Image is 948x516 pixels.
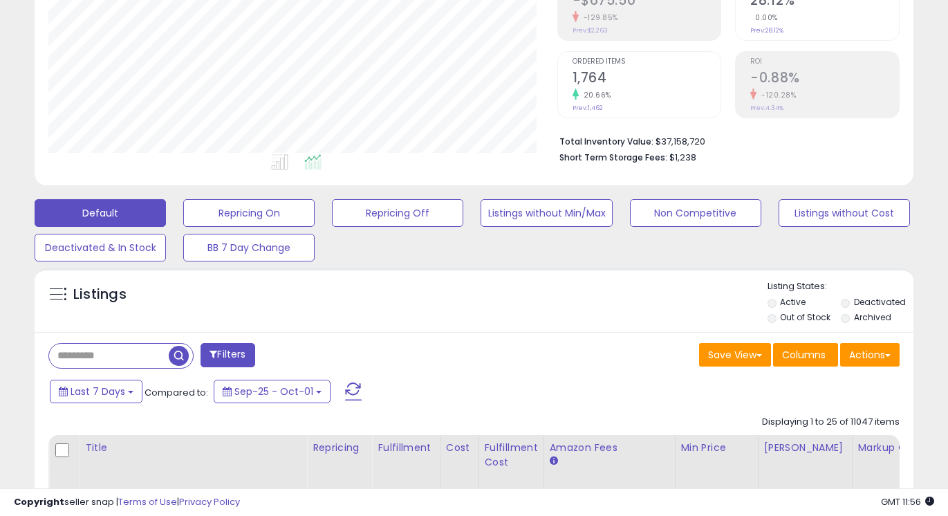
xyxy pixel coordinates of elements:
button: Save View [699,343,771,367]
label: Deactivated [854,296,906,308]
label: Active [780,296,806,308]
span: Last 7 Days [71,385,125,398]
small: Prev: 1,462 [573,104,603,112]
small: Amazon Fees. [550,455,558,468]
button: Default [35,199,166,227]
button: Non Competitive [630,199,761,227]
button: Sep-25 - Oct-01 [214,380,331,403]
label: Archived [854,311,891,323]
button: Columns [773,343,838,367]
b: Short Term Storage Fees: [559,151,667,163]
a: Terms of Use [118,495,177,508]
button: Listings without Cost [779,199,910,227]
h2: 1,764 [573,70,721,89]
div: Title [85,441,301,455]
span: ROI [750,58,899,66]
h5: Listings [73,285,127,304]
li: $37,158,720 [559,132,889,149]
div: Displaying 1 to 25 of 11047 items [762,416,900,429]
div: [PERSON_NAME] [764,441,846,455]
span: Columns [782,348,826,362]
button: Listings without Min/Max [481,199,612,227]
div: Fulfillment Cost [485,441,538,470]
small: -129.85% [579,12,618,23]
div: Amazon Fees [550,441,669,455]
button: Last 7 Days [50,380,142,403]
button: BB 7 Day Change [183,234,315,261]
button: Repricing On [183,199,315,227]
small: -120.28% [756,90,796,100]
button: Repricing Off [332,199,463,227]
span: Sep-25 - Oct-01 [234,385,313,398]
small: Prev: $2,263 [573,26,608,35]
small: Prev: 28.12% [750,26,783,35]
p: Listing States: [768,280,913,293]
h2: -0.88% [750,70,899,89]
div: Min Price [681,441,752,455]
button: Actions [840,343,900,367]
strong: Copyright [14,495,64,508]
label: Out of Stock [780,311,830,323]
button: Deactivated & In Stock [35,234,166,261]
span: Ordered Items [573,58,721,66]
a: Privacy Policy [179,495,240,508]
span: Compared to: [145,386,208,399]
div: Fulfillment [378,441,434,455]
span: 2025-10-9 11:56 GMT [881,495,934,508]
div: Cost [446,441,473,455]
div: seller snap | | [14,496,240,509]
button: Filters [201,343,254,367]
small: 20.66% [579,90,611,100]
small: Prev: 4.34% [750,104,783,112]
span: $1,238 [669,151,696,164]
small: 0.00% [750,12,778,23]
div: Repricing [313,441,366,455]
b: Total Inventory Value: [559,136,653,147]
